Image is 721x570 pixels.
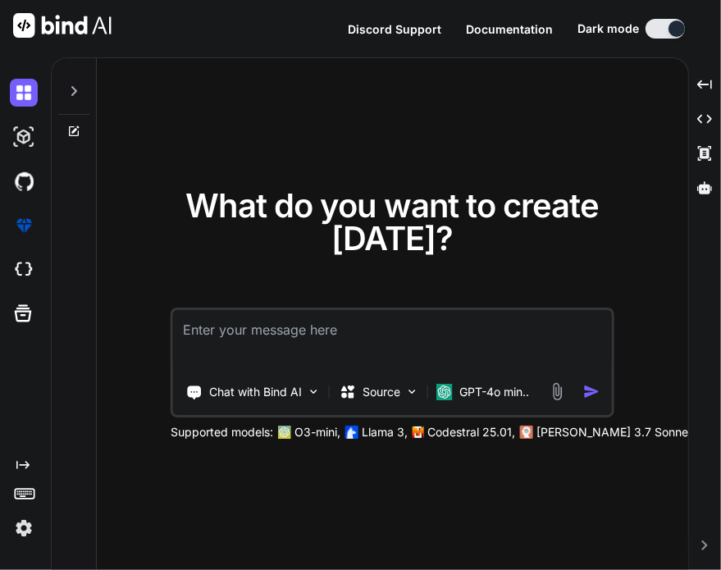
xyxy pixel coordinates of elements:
button: Documentation [466,21,553,38]
p: GPT-4o min.. [459,384,529,400]
button: Discord Support [348,21,441,38]
img: darkChat [10,79,38,107]
p: Source [363,384,400,400]
p: [PERSON_NAME] 3.7 Sonnet, [536,424,696,440]
span: Dark mode [577,21,639,37]
img: Pick Tools [307,385,321,399]
img: darkAi-studio [10,123,38,151]
p: Chat with Bind AI [209,384,302,400]
img: Mistral-AI [413,426,424,438]
img: settings [10,514,38,542]
span: Documentation [466,22,553,36]
img: icon [583,383,600,400]
img: Pick Models [405,385,419,399]
span: What do you want to create [DATE]? [185,185,599,258]
p: O3-mini, [294,424,340,440]
img: githubDark [10,167,38,195]
img: GPT-4o mini [436,384,453,400]
img: premium [10,212,38,239]
img: claude [520,426,533,439]
p: Codestral 25.01, [427,424,515,440]
img: cloudideIcon [10,256,38,284]
p: Supported models: [171,424,273,440]
img: GPT-4 [278,426,291,439]
img: Bind AI [13,13,112,38]
p: Llama 3, [362,424,408,440]
img: Llama2 [345,426,358,439]
span: Discord Support [348,22,441,36]
img: attachment [548,382,567,401]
